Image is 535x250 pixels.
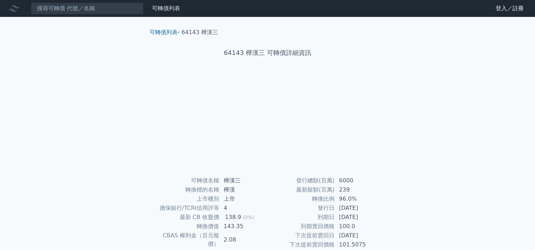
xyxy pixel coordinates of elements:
[224,213,243,221] div: 138.9
[335,240,383,249] td: 101.5075
[152,185,219,194] td: 轉換標的名稱
[152,5,180,12] a: 可轉債列表
[152,222,219,231] td: 轉換價值
[152,213,219,222] td: 最新 CB 收盤價
[335,204,383,213] td: [DATE]
[219,222,268,231] td: 143.35
[181,28,218,37] li: 64143 樺漢三
[219,176,268,185] td: 樺漢三
[149,28,180,37] li: ›
[152,194,219,204] td: 上市櫃別
[490,3,529,14] a: 登入／註冊
[149,29,178,36] a: 可轉債列表
[243,214,254,220] span: (0%)
[268,231,335,240] td: 下次提前賣回日
[335,176,383,185] td: 6000
[268,222,335,231] td: 到期賣回價格
[152,204,219,213] td: 擔保銀行/TCRI信用評等
[31,2,144,14] input: 搜尋可轉債 代號／名稱
[219,231,268,249] td: 2.08
[268,240,335,249] td: 下次提前賣回價格
[335,185,383,194] td: 239
[144,48,391,58] h1: 64143 樺漢三 可轉債詳細資訊
[219,194,268,204] td: 上市
[152,176,219,185] td: 可轉債名稱
[335,194,383,204] td: 96.0%
[268,176,335,185] td: 發行總額(百萬)
[268,185,335,194] td: 最新餘額(百萬)
[219,185,268,194] td: 樺漢
[335,231,383,240] td: [DATE]
[219,204,268,213] td: 4
[268,194,335,204] td: 轉換比例
[268,213,335,222] td: 到期日
[335,213,383,222] td: [DATE]
[152,231,219,249] td: CBAS 權利金（百元報價）
[268,204,335,213] td: 發行日
[335,222,383,231] td: 100.0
